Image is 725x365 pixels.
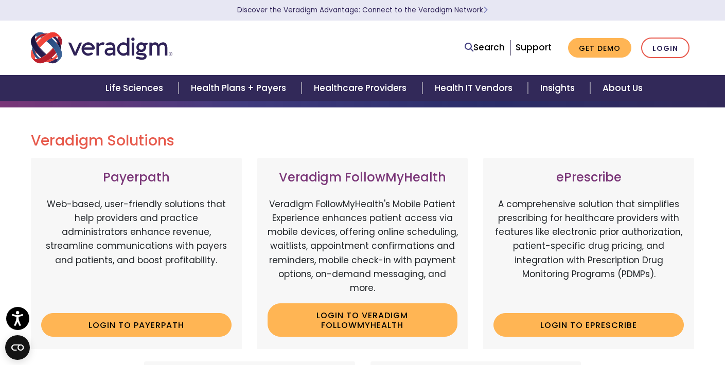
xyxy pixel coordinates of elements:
a: Healthcare Providers [302,75,422,101]
a: Login to Payerpath [41,313,232,337]
p: A comprehensive solution that simplifies prescribing for healthcare providers with features like ... [493,197,684,305]
h3: Veradigm FollowMyHealth [268,170,458,185]
h3: ePrescribe [493,170,684,185]
a: Login to ePrescribe [493,313,684,337]
a: Search [465,41,505,54]
p: Web-based, user-friendly solutions that help providers and practice administrators enhance revenu... [41,197,232,305]
a: Login to Veradigm FollowMyHealth [268,303,458,337]
a: Health IT Vendors [422,75,528,101]
a: Life Sciences [93,75,179,101]
img: Veradigm logo [31,31,172,65]
a: Support [516,41,552,53]
button: Open CMP widget [5,335,30,360]
iframe: Drift Chat Widget [520,34,713,353]
span: Learn More [483,5,488,15]
h2: Veradigm Solutions [31,132,695,150]
a: Health Plans + Payers [179,75,302,101]
h3: Payerpath [41,170,232,185]
p: Veradigm FollowMyHealth's Mobile Patient Experience enhances patient access via mobile devices, o... [268,197,458,295]
a: Discover the Veradigm Advantage: Connect to the Veradigm NetworkLearn More [237,5,488,15]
